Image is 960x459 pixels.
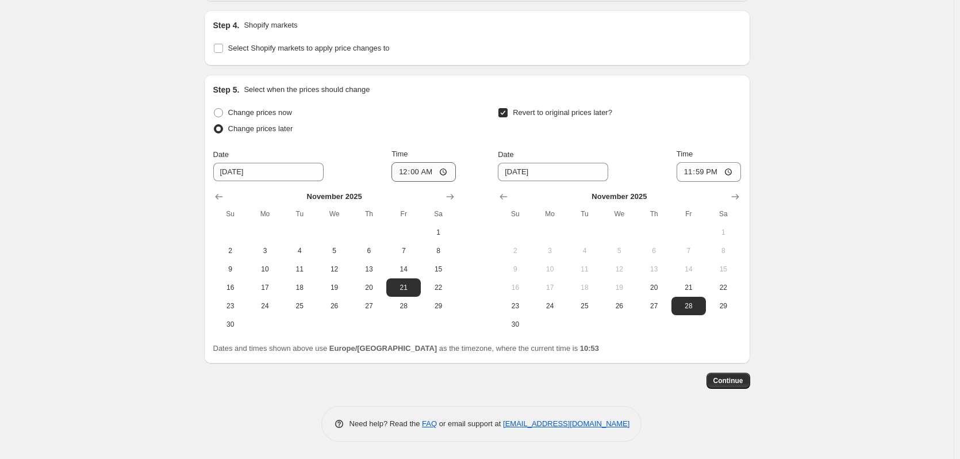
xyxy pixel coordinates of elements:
span: 3 [252,246,278,255]
span: 15 [711,265,736,274]
button: Show next month, December 2025 [442,189,458,205]
button: Thursday November 27 2025 [636,297,671,315]
span: Date [498,150,513,159]
a: FAQ [422,419,437,428]
span: Th [641,209,666,219]
span: We [606,209,632,219]
span: 26 [606,301,632,311]
th: Wednesday [317,205,351,223]
a: [EMAIL_ADDRESS][DOMAIN_NAME] [503,419,629,428]
button: Sunday November 2 2025 [498,242,532,260]
button: Thursday November 13 2025 [636,260,671,278]
button: Thursday November 20 2025 [636,278,671,297]
button: Saturday November 15 2025 [421,260,455,278]
button: Wednesday November 26 2025 [602,297,636,315]
th: Tuesday [567,205,602,223]
button: Monday November 17 2025 [248,278,282,297]
span: 27 [356,301,382,311]
button: Friday November 21 2025 [386,278,421,297]
span: 14 [391,265,416,274]
th: Sunday [213,205,248,223]
span: 24 [537,301,563,311]
span: We [321,209,347,219]
button: Show previous month, October 2025 [211,189,227,205]
button: Saturday November 29 2025 [421,297,455,315]
button: Show next month, December 2025 [727,189,743,205]
span: Dates and times shown above use as the timezone, where the current time is [213,344,600,353]
button: Wednesday November 12 2025 [317,260,351,278]
button: Wednesday November 26 2025 [317,297,351,315]
span: 19 [321,283,347,292]
span: Sa [425,209,451,219]
button: Monday November 3 2025 [248,242,282,260]
span: Select Shopify markets to apply price changes to [228,44,390,52]
span: Su [502,209,528,219]
span: 18 [287,283,312,292]
span: 21 [676,283,701,292]
span: 17 [252,283,278,292]
button: Saturday November 8 2025 [706,242,740,260]
span: 20 [641,283,666,292]
button: Friday November 14 2025 [671,260,706,278]
span: 9 [502,265,528,274]
span: Su [218,209,243,219]
th: Friday [386,205,421,223]
span: 10 [537,265,563,274]
button: Tuesday November 11 2025 [567,260,602,278]
button: Tuesday November 18 2025 [282,278,317,297]
span: Continue [713,376,743,385]
button: Wednesday November 5 2025 [317,242,351,260]
th: Tuesday [282,205,317,223]
span: 12 [321,265,347,274]
button: Sunday November 16 2025 [213,278,248,297]
span: 11 [287,265,312,274]
span: 9 [218,265,243,274]
span: 7 [676,246,701,255]
button: Saturday November 29 2025 [706,297,740,315]
span: 28 [391,301,416,311]
button: Sunday November 9 2025 [498,260,532,278]
span: 4 [287,246,312,255]
button: Saturday November 22 2025 [421,278,455,297]
span: 14 [676,265,701,274]
span: 13 [641,265,666,274]
span: 22 [425,283,451,292]
span: 4 [572,246,597,255]
button: Sunday November 30 2025 [498,315,532,334]
span: Mo [537,209,563,219]
button: Tuesday November 4 2025 [567,242,602,260]
span: 27 [641,301,666,311]
span: or email support at [437,419,503,428]
th: Saturday [706,205,740,223]
span: 29 [711,301,736,311]
span: 19 [606,283,632,292]
button: Sunday November 30 2025 [213,315,248,334]
span: 30 [218,320,243,329]
span: 20 [356,283,382,292]
th: Sunday [498,205,532,223]
button: Tuesday November 18 2025 [567,278,602,297]
span: 18 [572,283,597,292]
p: Shopify markets [244,20,297,31]
button: Thursday November 20 2025 [352,278,386,297]
span: 1 [425,228,451,237]
span: 22 [711,283,736,292]
span: Fr [676,209,701,219]
b: Europe/[GEOGRAPHIC_DATA] [329,344,437,353]
button: Saturday November 1 2025 [421,223,455,242]
button: Continue [706,373,750,389]
button: Thursday November 6 2025 [636,242,671,260]
span: 29 [425,301,451,311]
span: 17 [537,283,563,292]
button: Tuesday November 11 2025 [282,260,317,278]
button: Monday November 24 2025 [533,297,567,315]
span: 23 [502,301,528,311]
h2: Step 4. [213,20,240,31]
button: Show previous month, October 2025 [496,189,512,205]
h2: Step 5. [213,84,240,95]
button: Sunday November 2 2025 [213,242,248,260]
span: 6 [356,246,382,255]
p: Select when the prices should change [244,84,370,95]
span: 13 [356,265,382,274]
span: 12 [606,265,632,274]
